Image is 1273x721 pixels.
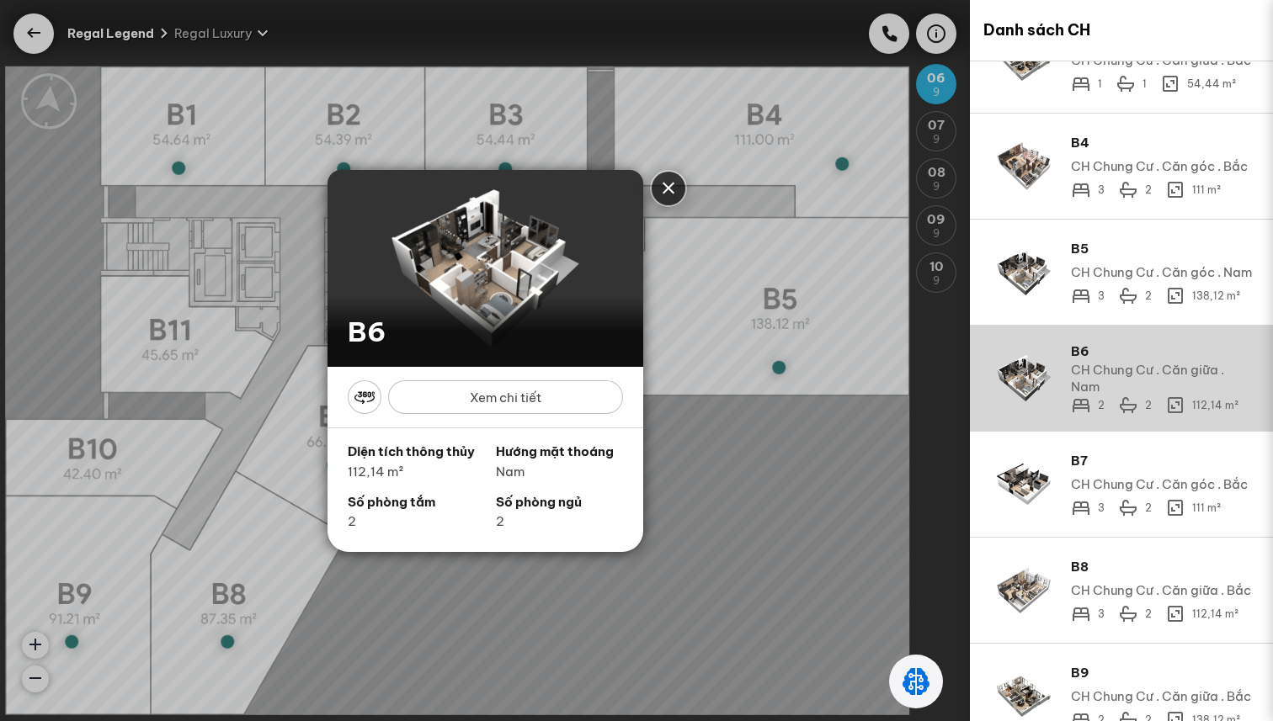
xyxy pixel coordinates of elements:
[1143,74,1147,94] div: 1
[388,380,623,414] div: Xem chi tiết
[1192,395,1238,416] div: 112,14 m²
[1098,180,1105,200] div: 3
[348,491,476,512] div: Số phòng tắm
[348,462,476,482] div: 112,14 m²
[997,140,1051,194] img: 3-PN-(-06.12-).png
[650,170,687,207] button: Close
[1145,180,1152,200] div: 2
[1071,476,1253,493] div: CH Chung Cư . Căn góc . Bắc
[1098,286,1105,306] div: 3
[1192,604,1238,624] div: 112,14 m²
[983,13,1090,47] div: Danh sách CH
[997,458,1051,512] img: 2 PN ( 21 ).png
[1098,498,1105,518] div: 3
[1145,286,1152,306] div: 2
[348,316,623,347] div: B6
[1071,158,1253,175] div: CH Chung Cư . Căn góc . Bắc
[1071,663,1253,683] div: B9
[1145,498,1152,518] div: 2
[997,564,1051,618] img: Avatar - Masteri-WF-M3H3-1BR+.png
[1071,362,1253,395] div: CH Chung Cư . Căn giữa . Nam
[348,512,476,532] div: 2
[1145,604,1152,624] div: 2
[1071,451,1253,471] div: B7
[1071,342,1253,362] div: B6
[495,442,623,462] div: Hướng mặt thoáng
[359,189,611,347] img: 2 PN ( 18A ).png
[1187,74,1236,94] div: 54,44 m²
[1071,239,1253,259] div: B5
[1071,133,1253,153] div: B4
[1071,264,1253,281] div: CH Chung Cư . Căn góc . Nam
[495,462,623,482] div: Nam
[1192,498,1221,518] div: 111 m²
[1071,688,1253,705] div: CH Chung Cư . Căn giữa . Bắc
[1071,582,1253,599] div: CH Chung Cư . Căn giữa . Bắc
[1071,557,1253,577] div: B8
[1192,180,1221,200] div: 111 m²
[997,352,1051,406] img: 2 PN ( 18A ).png
[1145,395,1152,416] div: 2
[1192,286,1240,306] div: 138,12 m²
[495,491,623,512] div: Số phòng ngủ
[1098,74,1102,94] div: 1
[1098,395,1105,416] div: 2
[495,512,623,532] div: 2
[1098,604,1105,624] div: 3
[348,442,476,462] div: Diện tích thông thủy
[997,246,1051,300] img: 2 PN ( 18A ).png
